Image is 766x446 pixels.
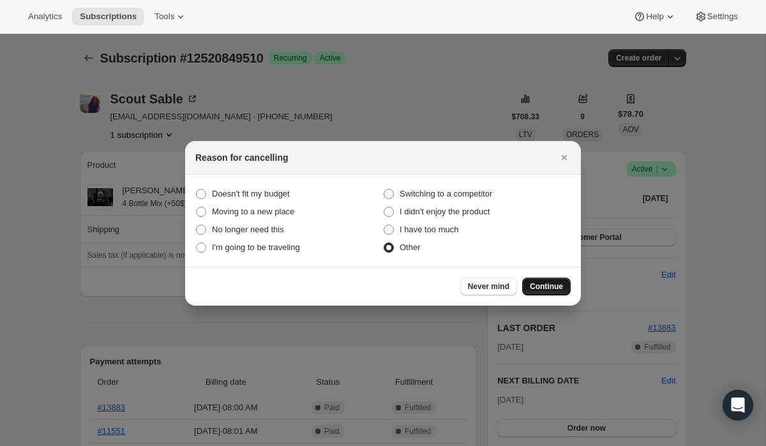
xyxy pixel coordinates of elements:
span: I'm going to be traveling [212,242,300,252]
button: Help [626,8,684,26]
button: Analytics [20,8,70,26]
button: Continue [522,278,571,295]
span: Help [646,11,663,22]
span: Doesn't fit my budget [212,189,290,198]
span: I didn't enjoy the product [400,207,490,216]
span: No longer need this [212,225,284,234]
span: Other [400,242,421,252]
span: I have too much [400,225,459,234]
button: Close [555,149,573,167]
span: Continue [530,281,563,292]
span: Tools [154,11,174,22]
div: Open Intercom Messenger [723,390,753,420]
span: Settings [707,11,738,22]
button: Tools [147,8,195,26]
span: Switching to a competitor [400,189,492,198]
span: Analytics [28,11,62,22]
span: Never mind [468,281,509,292]
span: Subscriptions [80,11,137,22]
h2: Reason for cancelling [195,151,288,164]
span: Moving to a new place [212,207,294,216]
button: Settings [687,8,746,26]
button: Never mind [460,278,517,295]
button: Subscriptions [72,8,144,26]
